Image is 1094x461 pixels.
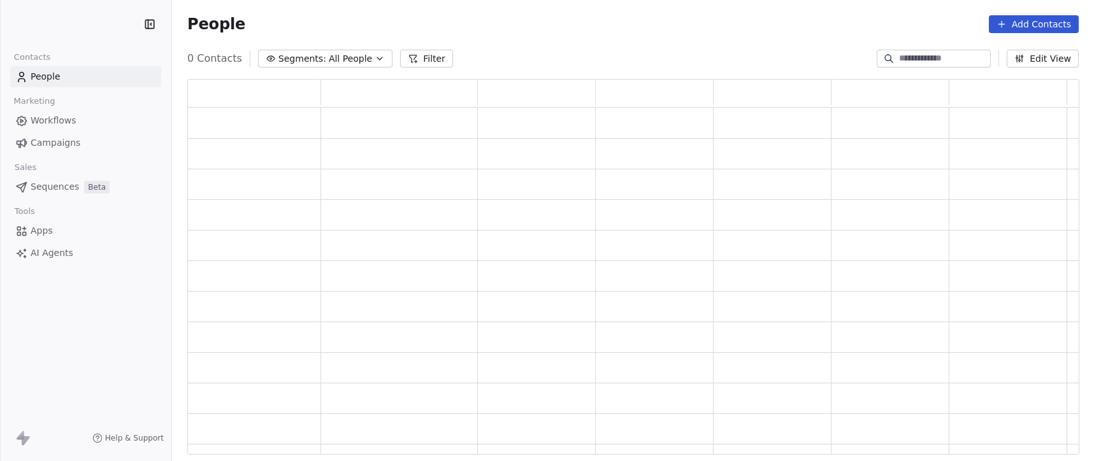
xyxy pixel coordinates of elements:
[8,48,56,67] span: Contacts
[278,52,326,66] span: Segments:
[10,66,161,87] a: People
[1007,50,1079,67] button: Edit View
[329,52,372,66] span: All People
[31,246,73,260] span: AI Agents
[989,15,1079,33] button: Add Contacts
[10,110,161,131] a: Workflows
[10,132,161,153] a: Campaigns
[31,180,79,194] span: Sequences
[9,202,40,221] span: Tools
[187,51,242,66] span: 0 Contacts
[9,158,42,177] span: Sales
[10,220,161,241] a: Apps
[10,243,161,264] a: AI Agents
[31,70,61,83] span: People
[92,433,164,443] a: Help & Support
[10,176,161,197] a: SequencesBeta
[8,92,61,111] span: Marketing
[105,433,164,443] span: Help & Support
[31,224,53,238] span: Apps
[31,114,76,127] span: Workflows
[31,136,80,150] span: Campaigns
[400,50,453,67] button: Filter
[84,181,110,194] span: Beta
[187,15,245,34] span: People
